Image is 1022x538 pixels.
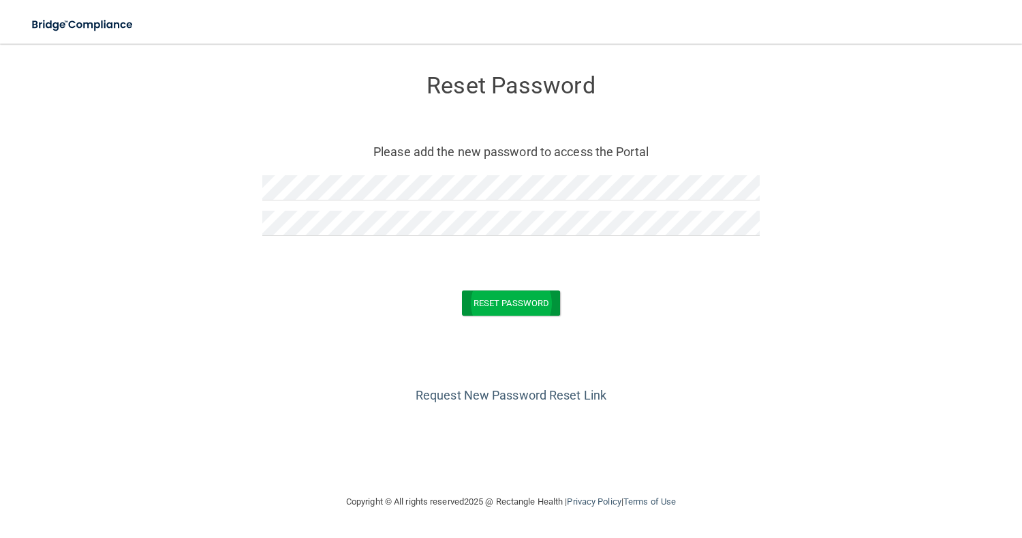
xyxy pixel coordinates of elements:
[567,496,621,507] a: Privacy Policy
[462,290,560,316] button: Reset Password
[20,11,146,39] img: bridge_compliance_login_screen.278c3ca4.svg
[273,140,749,163] p: Please add the new password to access the Portal
[262,480,760,524] div: Copyright © All rights reserved 2025 @ Rectangle Health | |
[416,388,606,402] a: Request New Password Reset Link
[623,496,676,507] a: Terms of Use
[262,73,760,98] h3: Reset Password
